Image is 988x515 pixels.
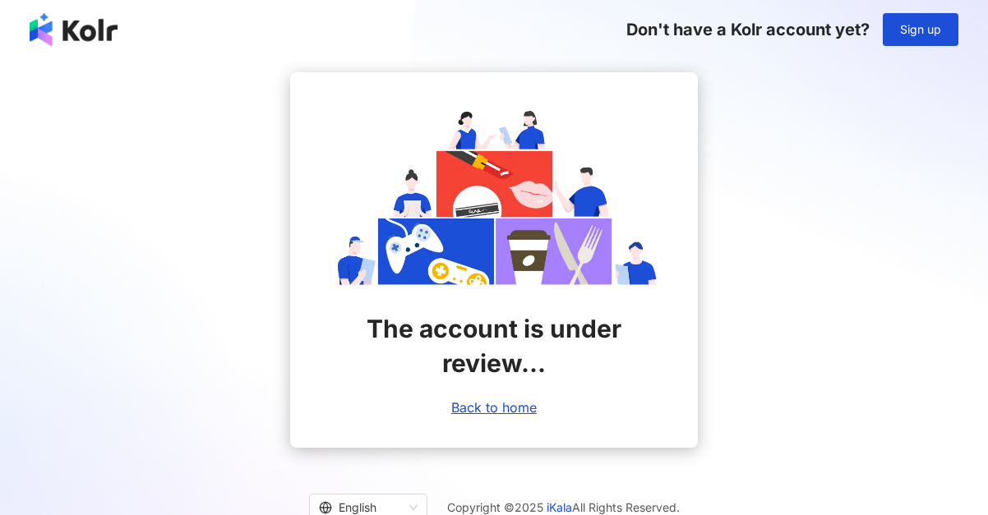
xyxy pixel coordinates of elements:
span: Sign up [900,23,941,36]
a: Back to home [451,400,537,415]
span: Don't have a Kolr account yet? [626,20,870,39]
span: The account is under review... [330,311,658,380]
a: iKala [547,500,572,514]
img: logo [30,13,118,46]
button: Sign up [883,13,958,46]
img: account is verifying [330,105,658,285]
